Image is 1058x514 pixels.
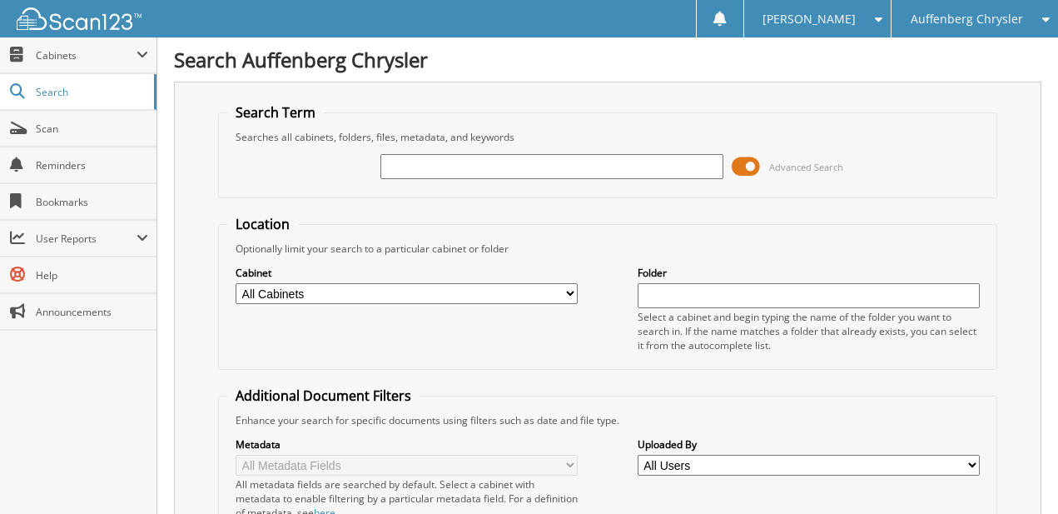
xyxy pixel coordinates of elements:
[36,195,148,209] span: Bookmarks
[36,268,148,282] span: Help
[227,413,988,427] div: Enhance your search for specific documents using filters such as date and file type.
[17,7,142,30] img: scan123-logo-white.svg
[911,14,1023,24] span: Auffenberg Chrysler
[638,266,980,280] label: Folder
[227,215,298,233] legend: Location
[762,14,856,24] span: [PERSON_NAME]
[236,437,578,452] label: Metadata
[227,387,420,405] legend: Additional Document Filters
[227,130,988,144] div: Searches all cabinets, folders, files, metadata, and keywords
[36,85,146,99] span: Search
[36,48,137,62] span: Cabinets
[236,266,578,280] label: Cabinet
[769,161,843,173] span: Advanced Search
[36,158,148,172] span: Reminders
[227,103,324,122] legend: Search Term
[36,232,137,246] span: User Reports
[36,122,148,136] span: Scan
[227,242,988,256] div: Optionally limit your search to a particular cabinet or folder
[638,437,980,452] label: Uploaded By
[174,46,1041,73] h1: Search Auffenberg Chrysler
[638,310,980,352] div: Select a cabinet and begin typing the name of the folder you want to search in. If the name match...
[36,305,148,319] span: Announcements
